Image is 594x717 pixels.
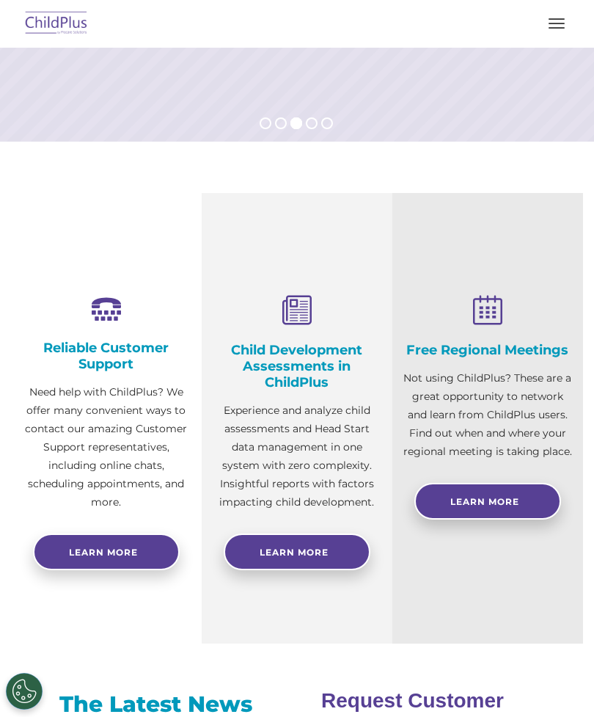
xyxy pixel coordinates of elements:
p: Need help with ChildPlus? We offer many convenient ways to contact our amazing Customer Support r... [22,383,191,512]
iframe: Chat Widget [521,647,594,717]
img: ChildPlus by Procare Solutions [22,7,91,41]
h4: Free Regional Meetings [403,342,572,358]
p: Not using ChildPlus? These are a great opportunity to network and learn from ChildPlus users. Fin... [403,369,572,461]
span: Learn more [69,547,138,558]
p: Experience and analyze child assessments and Head Start data management in one system with zero c... [213,401,381,512]
h4: Reliable Customer Support [22,340,191,372]
a: Learn More [414,483,561,520]
span: Learn More [260,547,329,558]
h4: Child Development Assessments in ChildPlus [213,342,381,390]
span: Learn More [450,496,519,507]
button: Cookies Settings [6,673,43,710]
a: Learn More [224,534,370,570]
a: Learn more [33,534,180,570]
